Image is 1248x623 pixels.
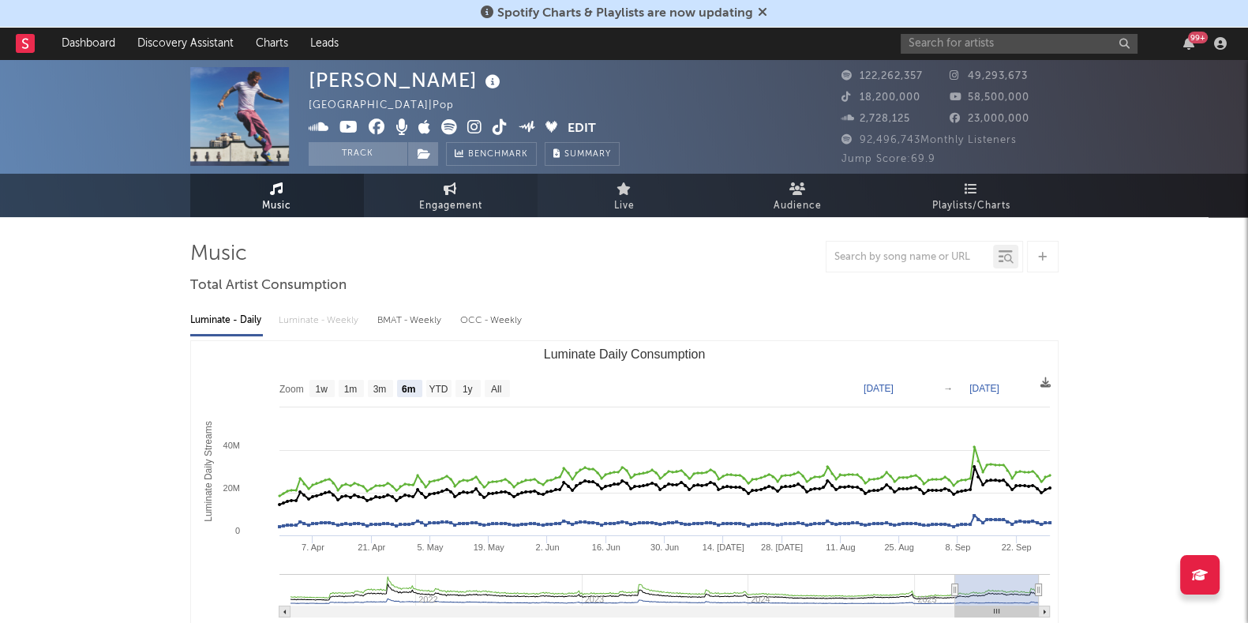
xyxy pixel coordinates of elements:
[223,483,239,493] text: 20M
[950,114,1029,124] span: 23,000,000
[373,384,386,395] text: 3m
[343,384,357,395] text: 1m
[591,542,620,552] text: 16. Jun
[309,142,407,166] button: Track
[299,28,350,59] a: Leads
[309,96,472,115] div: [GEOGRAPHIC_DATA] | Pop
[1001,542,1031,552] text: 22. Sep
[864,383,894,394] text: [DATE]
[841,154,935,164] span: Jump Score: 69.9
[945,542,970,552] text: 8. Sep
[758,7,767,20] span: Dismiss
[650,542,678,552] text: 30. Jun
[203,421,214,521] text: Luminate Daily Streams
[302,542,324,552] text: 7. Apr
[841,92,920,103] span: 18,200,000
[223,441,239,450] text: 40M
[538,174,711,217] a: Live
[190,307,263,334] div: Luminate - Daily
[358,542,385,552] text: 21. Apr
[446,142,537,166] a: Benchmark
[1183,37,1194,50] button: 99+
[245,28,299,59] a: Charts
[711,174,885,217] a: Audience
[377,307,444,334] div: BMAT - Weekly
[126,28,245,59] a: Discovery Assistant
[826,542,855,552] text: 11. Aug
[841,71,923,81] span: 122,262,357
[543,347,705,361] text: Luminate Daily Consumption
[429,384,448,395] text: YTD
[901,34,1137,54] input: Search for artists
[460,307,523,334] div: OCC - Weekly
[841,114,910,124] span: 2,728,125
[190,276,347,295] span: Total Artist Consumption
[462,384,472,395] text: 1y
[497,7,753,20] span: Spotify Charts & Playlists are now updating
[309,67,504,93] div: [PERSON_NAME]
[932,197,1010,216] span: Playlists/Charts
[950,92,1029,103] span: 58,500,000
[568,119,596,139] button: Edit
[401,384,414,395] text: 6m
[468,145,528,164] span: Benchmark
[614,197,635,216] span: Live
[826,251,993,264] input: Search by song name or URL
[490,384,500,395] text: All
[774,197,822,216] span: Audience
[884,542,913,552] text: 25. Aug
[535,542,559,552] text: 2. Jun
[885,174,1059,217] a: Playlists/Charts
[702,542,744,552] text: 14. [DATE]
[545,142,620,166] button: Summary
[279,384,304,395] text: Zoom
[417,542,444,552] text: 5. May
[51,28,126,59] a: Dashboard
[473,542,504,552] text: 19. May
[1188,32,1208,43] div: 99 +
[841,135,1017,145] span: 92,496,743 Monthly Listeners
[234,526,239,535] text: 0
[950,71,1028,81] span: 49,293,673
[943,383,953,394] text: →
[262,197,291,216] span: Music
[564,150,611,159] span: Summary
[315,384,328,395] text: 1w
[419,197,482,216] span: Engagement
[761,542,803,552] text: 28. [DATE]
[969,383,999,394] text: [DATE]
[190,174,364,217] a: Music
[364,174,538,217] a: Engagement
